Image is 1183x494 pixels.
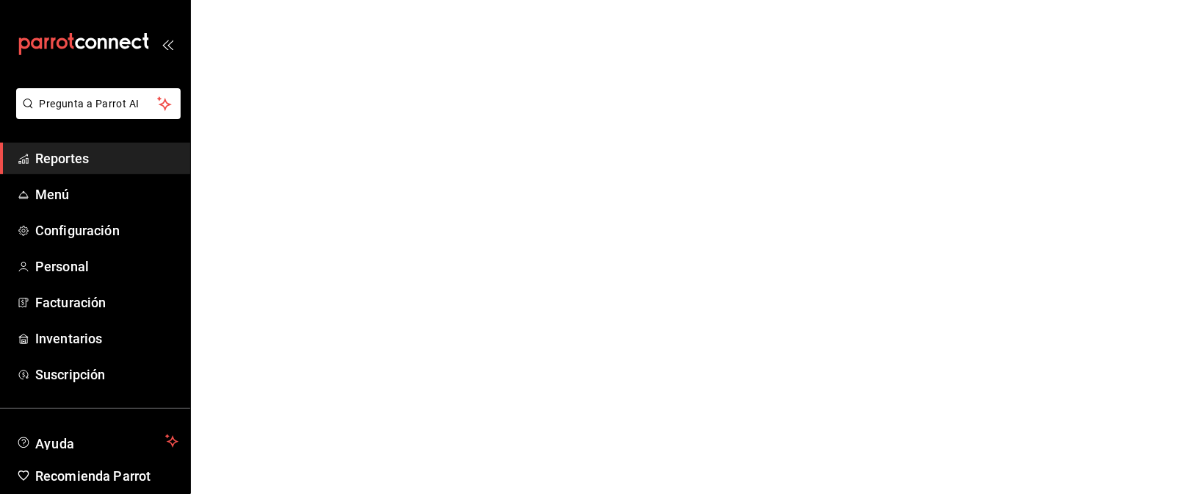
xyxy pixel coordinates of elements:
button: open_drawer_menu [162,38,173,50]
button: Pregunta a Parrot AI [16,88,181,119]
span: Ayuda [35,432,159,450]
span: Personal [35,257,178,276]
span: Menú [35,185,178,204]
span: Recomienda Parrot [35,466,178,486]
a: Pregunta a Parrot AI [10,107,181,122]
span: Suscripción [35,365,178,384]
span: Pregunta a Parrot AI [40,96,158,112]
span: Inventarios [35,329,178,348]
span: Facturación [35,293,178,312]
span: Reportes [35,148,178,168]
span: Configuración [35,221,178,240]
